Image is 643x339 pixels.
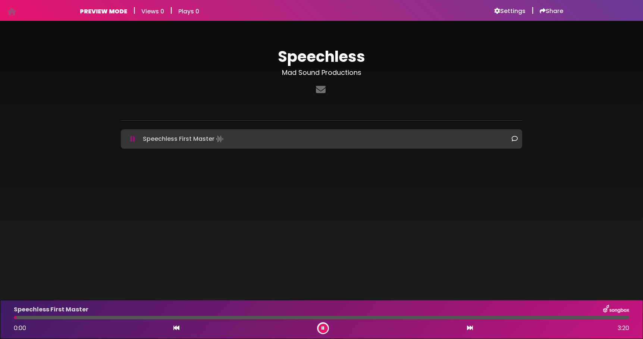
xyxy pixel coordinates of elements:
[141,8,164,15] h6: Views 0
[540,7,563,15] a: Share
[494,7,526,15] a: Settings
[531,6,534,15] h5: |
[214,134,225,144] img: waveform4.gif
[133,6,135,15] h5: |
[121,69,522,77] h3: Mad Sound Productions
[178,8,199,15] h6: Plays 0
[121,48,522,66] h1: Speechless
[143,134,225,144] p: Speechless First Master
[170,6,172,15] h5: |
[80,8,127,15] h6: PREVIEW MODE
